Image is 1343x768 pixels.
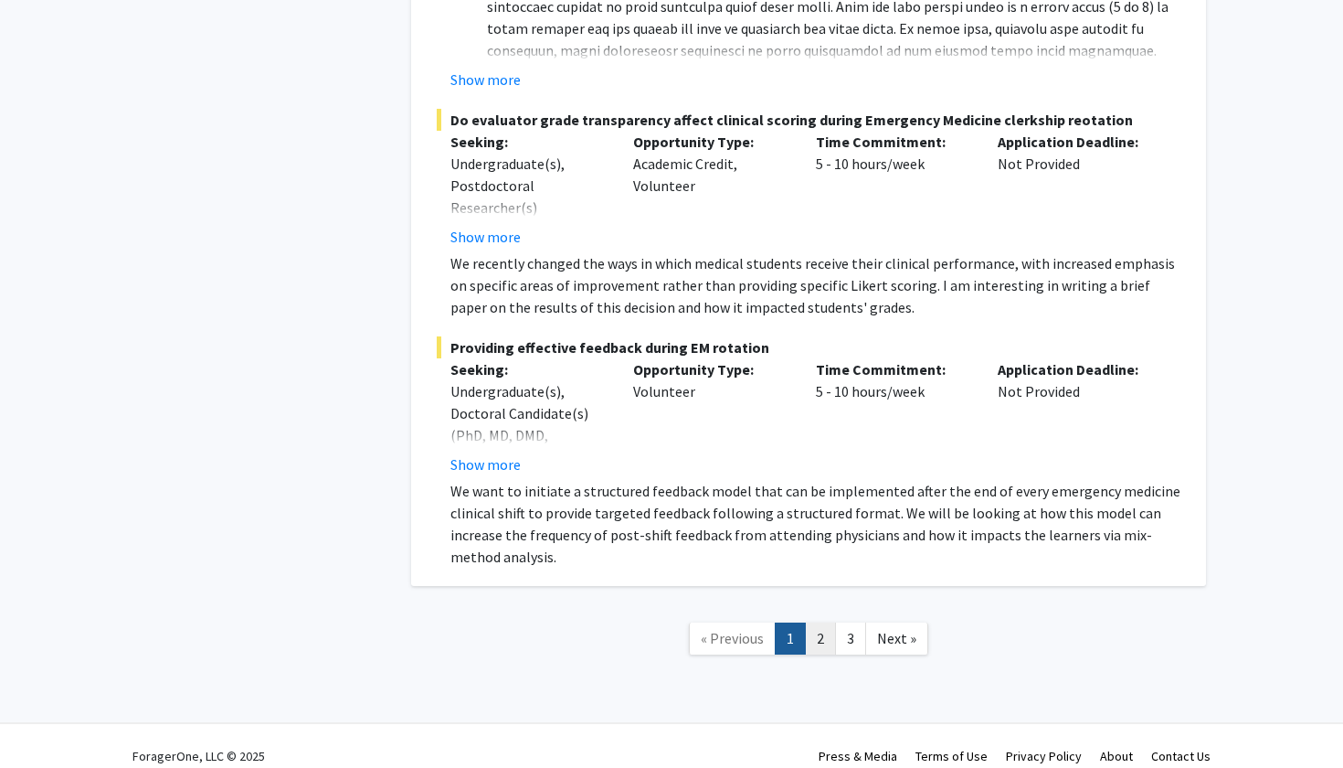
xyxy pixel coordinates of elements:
a: 3 [835,623,866,655]
p: Opportunity Type: [633,358,788,380]
button: Show more [450,69,521,91]
a: Next [865,623,928,655]
span: « Previous [701,629,764,647]
a: About [1100,748,1133,764]
div: Undergraduate(s), Doctoral Candidate(s) (PhD, MD, DMD, PharmD, etc.), Postdoctoral Researcher(s) ... [450,380,606,578]
div: Not Provided [984,358,1167,475]
button: Show more [450,226,521,248]
span: Providing effective feedback during EM rotation [437,336,1180,358]
div: Undergraduate(s), Postdoctoral Researcher(s) / Research Staff, Medical Resident(s) / Medical Fell... [450,153,606,284]
span: Next » [877,629,916,647]
p: Application Deadline: [998,358,1153,380]
p: We want to initiate a structured feedback model that can be implemented after the end of every em... [450,480,1180,568]
p: Application Deadline: [998,131,1153,153]
a: Terms of Use [915,748,988,764]
a: Previous Page [689,623,776,655]
nav: Page navigation [411,604,1206,678]
a: Press & Media [819,748,897,764]
a: Privacy Policy [1006,748,1082,764]
p: Opportunity Type: [633,131,788,153]
div: 5 - 10 hours/week [802,358,985,475]
a: Contact Us [1151,748,1211,764]
p: Time Commitment: [816,131,971,153]
div: 5 - 10 hours/week [802,131,985,248]
div: Not Provided [984,131,1167,248]
div: Volunteer [619,358,802,475]
p: We recently changed the ways in which medical students receive their clinical performance, with i... [450,252,1180,318]
p: Seeking: [450,131,606,153]
a: 2 [805,623,836,655]
iframe: Chat [14,686,78,754]
p: Time Commitment: [816,358,971,380]
span: Do evaluator grade transparency affect clinical scoring during Emergency Medicine clerkship reota... [437,109,1180,131]
button: Show more [450,453,521,475]
div: Academic Credit, Volunteer [619,131,802,248]
p: Seeking: [450,358,606,380]
a: 1 [775,623,806,655]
